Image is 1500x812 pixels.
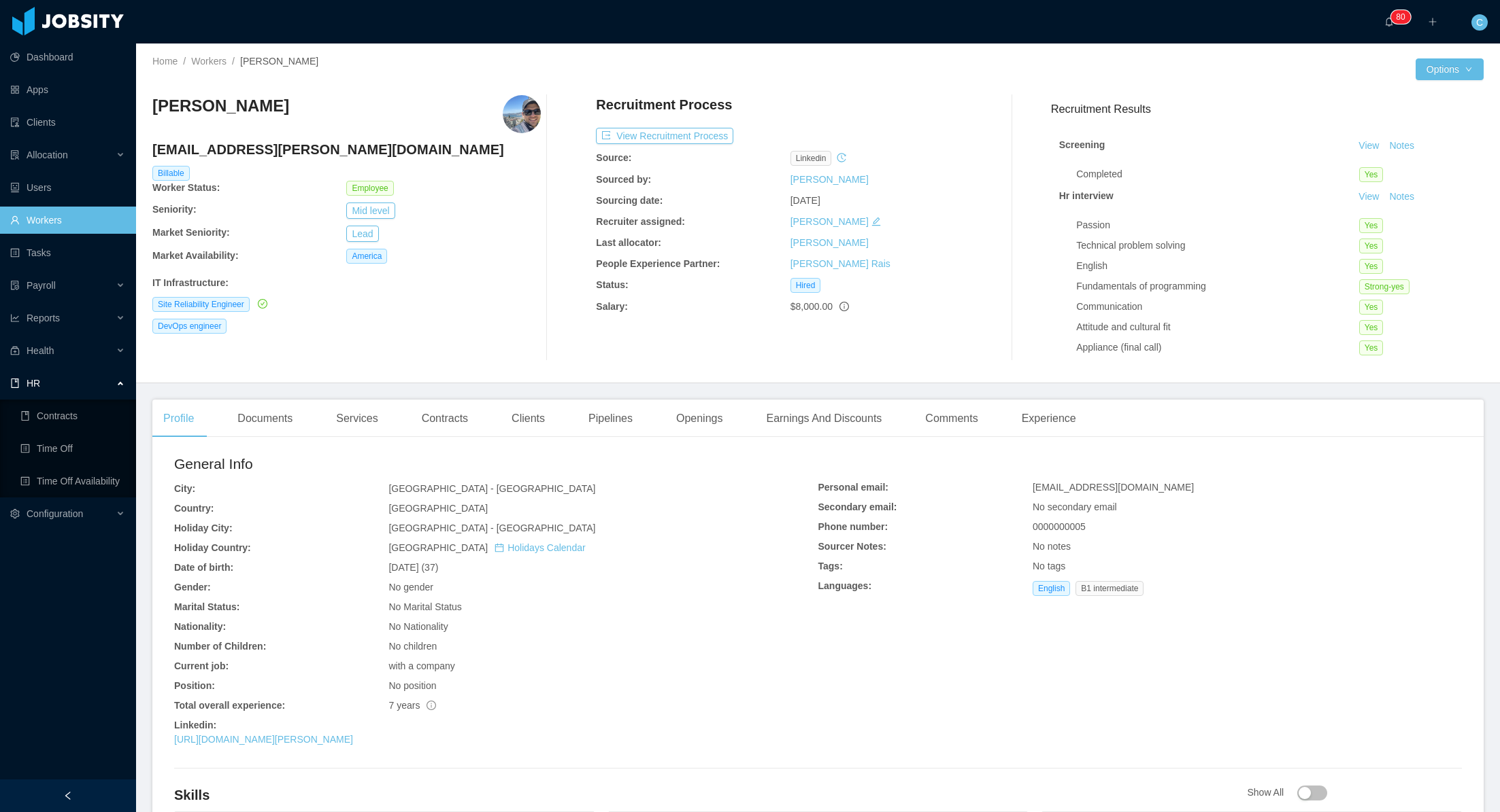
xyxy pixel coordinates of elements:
[1247,787,1327,798] span: Show All
[10,313,20,323] i: icon: line-chart
[10,109,125,136] a: icon: auditClients
[174,720,216,730] b: Linkedin:
[790,301,833,312] span: $8,000.00
[790,258,890,269] a: [PERSON_NAME] Rais
[232,56,235,67] span: /
[665,400,734,438] div: Openings
[346,226,378,242] button: Lead
[1076,581,1144,596] span: B1 intermediate
[818,521,888,532] b: Phone number:
[27,345,54,356] span: Health
[1076,320,1359,334] div: Attitude and cultural fit
[27,313,60,323] span: Reports
[27,149,68,160] span: Allocation
[388,621,448,632] span: No Nationality
[152,140,541,159] h4: [EMAIL_ADDRESS][PERSON_NAME][DOMAIN_NAME]
[1401,10,1405,24] p: 0
[10,207,125,234] a: icon: userWorkers
[174,601,239,612] b: Marital Status:
[10,174,125,201] a: icon: robotUsers
[495,542,585,553] a: icon: calendarHolidays Calendar
[503,95,541,133] img: 318f7dc4-f53f-47f2-9329-74d261433e93_6654a2e70da29-400w.png
[152,227,230,238] b: Market Seniority:
[227,400,303,438] div: Documents
[1354,140,1384,151] a: View
[596,152,631,163] b: Source:
[27,378,40,389] span: HR
[1076,167,1359,181] div: Completed
[1359,300,1384,315] span: Yes
[790,151,832,166] span: linkedin
[1384,189,1420,205] button: Notes
[10,346,20,355] i: icon: medicine-box
[388,680,436,691] span: No position
[596,301,628,312] b: Salary:
[1033,581,1070,596] span: English
[871,217,881,226] i: icon: edit
[152,319,227,334] span: DevOps engineer
[1359,320,1384,335] span: Yes
[596,130,733,141] a: icon: exportView Recruitment Process
[174,582,211,593] b: Gender:
[388,503,488,514] span: [GEOGRAPHIC_DATA]
[346,181,393,196] span: Employee
[174,680,215,691] b: Position:
[818,580,872,591] b: Languages:
[1384,138,1420,154] button: Notes
[152,56,178,67] a: Home
[174,483,195,494] b: City:
[578,400,644,438] div: Pipelines
[174,503,214,514] b: Country:
[388,562,438,573] span: [DATE] (37)
[388,660,454,671] span: with a company
[596,279,628,290] b: Status:
[1359,239,1384,253] span: Yes
[388,523,595,533] span: [GEOGRAPHIC_DATA] - [GEOGRAPHIC_DATA]
[790,216,869,227] a: [PERSON_NAME]
[1076,218,1359,232] div: Passion
[1476,14,1483,31] span: C
[152,182,220,193] b: Worker Status:
[1059,190,1114,201] strong: Hr interview
[183,56,186,67] span: /
[596,195,663,206] b: Sourcing date:
[174,523,233,533] b: Holiday City:
[174,562,233,573] b: Date of birth:
[818,501,897,512] b: Secondary email:
[174,700,285,711] b: Total overall experience:
[790,174,869,185] a: [PERSON_NAME]
[1359,218,1384,233] span: Yes
[596,237,661,248] b: Last allocator:
[1416,58,1484,80] button: Optionsicon: down
[596,128,733,144] button: icon: exportView Recruitment Process
[596,258,720,269] b: People Experience Partner:
[790,237,869,248] a: [PERSON_NAME]
[1076,279,1359,294] div: Fundamentals of programming
[755,400,893,438] div: Earnings And Discounts
[427,701,436,710] span: info-circle
[27,280,56,291] span: Payroll
[152,166,190,181] span: Billable
[818,561,843,571] b: Tags:
[174,785,1247,805] h4: Skills
[10,281,20,290] i: icon: file-protect
[10,509,20,518] i: icon: setting
[1390,10,1410,24] sup: 80
[191,56,227,67] a: Workers
[388,700,436,711] span: 7 years
[388,641,437,652] span: No children
[790,278,821,293] span: Hired
[839,302,849,311] span: info-circle
[174,542,251,553] b: Holiday Country:
[596,95,732,114] h4: Recruitment Process
[1076,239,1359,253] div: Technical problem solving
[325,400,388,438] div: Services
[1384,17,1394,27] i: icon: bell
[174,621,226,632] b: Nationality:
[388,601,461,612] span: No Marital Status
[1033,521,1086,532] span: 0000000005
[10,76,125,103] a: icon: appstoreApps
[152,95,289,117] h3: [PERSON_NAME]
[790,195,820,206] span: [DATE]
[240,56,318,67] span: [PERSON_NAME]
